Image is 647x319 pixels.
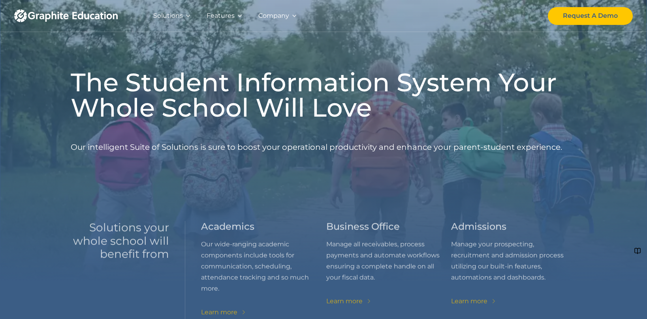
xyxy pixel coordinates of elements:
[576,221,642,232] h3: Development
[326,239,451,283] p: Manage all receivables, process payments and automate workflows ensuring a complete handle on all...
[451,239,576,283] p: Manage your prospecting, recruitment and admission process utilizing our built-in features, autom...
[71,70,576,120] h1: The Student Information System Your Whole School Will Love
[326,221,451,318] div: 2 of 9
[71,126,562,168] p: Our intelligent Suite of Solutions is sure to boost your operational productivity and enhance you...
[201,307,247,318] a: Learn more
[451,221,576,318] div: 3 of 9
[326,221,400,232] h3: Business Office
[326,296,363,307] div: Learn more
[451,221,506,232] h3: Admissions
[71,221,169,261] h2: Solutions your whole school will benefit from
[258,10,289,21] div: Company
[201,239,326,294] p: Our wide-ranging academic components include tools for communication, scheduling, attendance trac...
[576,296,613,307] div: Learn more
[201,221,254,232] h3: Academics
[201,221,326,318] div: 1 of 9
[207,10,235,21] div: Features
[563,10,618,21] div: Request A Demo
[451,296,487,307] div: Learn more
[201,307,237,318] div: Learn more
[548,7,633,25] a: Request A Demo
[153,10,183,21] div: Solutions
